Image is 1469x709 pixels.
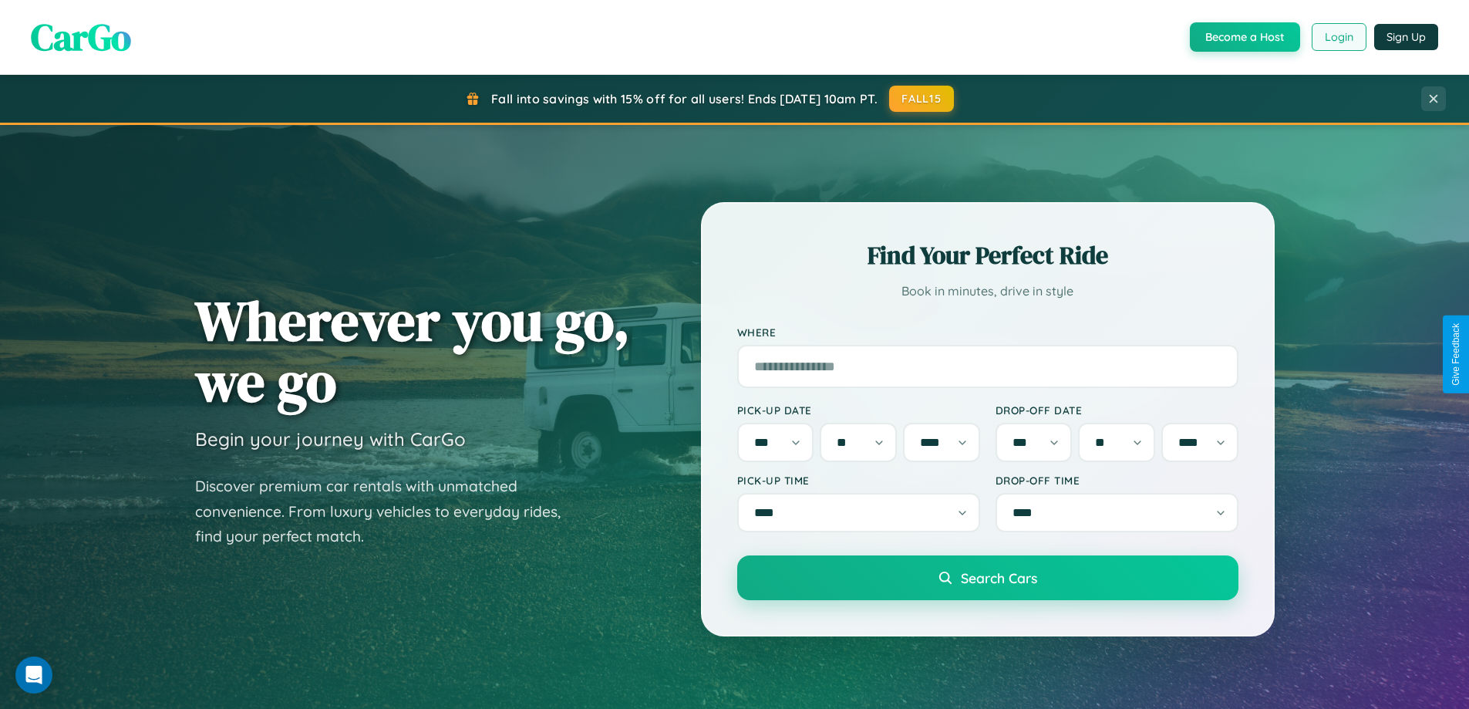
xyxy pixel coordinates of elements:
div: Open Intercom Messenger [15,657,52,694]
label: Drop-off Time [996,474,1238,487]
span: Fall into savings with 15% off for all users! Ends [DATE] 10am PT. [491,91,878,106]
h3: Begin your journey with CarGo [195,427,466,451]
span: CarGo [31,12,131,62]
div: Give Feedback [1450,323,1461,386]
label: Pick-up Date [737,403,980,417]
button: FALL15 [889,86,954,112]
h2: Find Your Perfect Ride [737,238,1238,272]
button: Login [1312,23,1366,51]
button: Become a Host [1190,22,1300,52]
span: Search Cars [961,569,1037,586]
button: Sign Up [1374,24,1438,50]
button: Search Cars [737,555,1238,600]
label: Drop-off Date [996,403,1238,417]
h1: Wherever you go, we go [195,290,630,412]
label: Where [737,326,1238,339]
label: Pick-up Time [737,474,980,487]
p: Book in minutes, drive in style [737,280,1238,302]
p: Discover premium car rentals with unmatched convenience. From luxury vehicles to everyday rides, ... [195,474,581,549]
